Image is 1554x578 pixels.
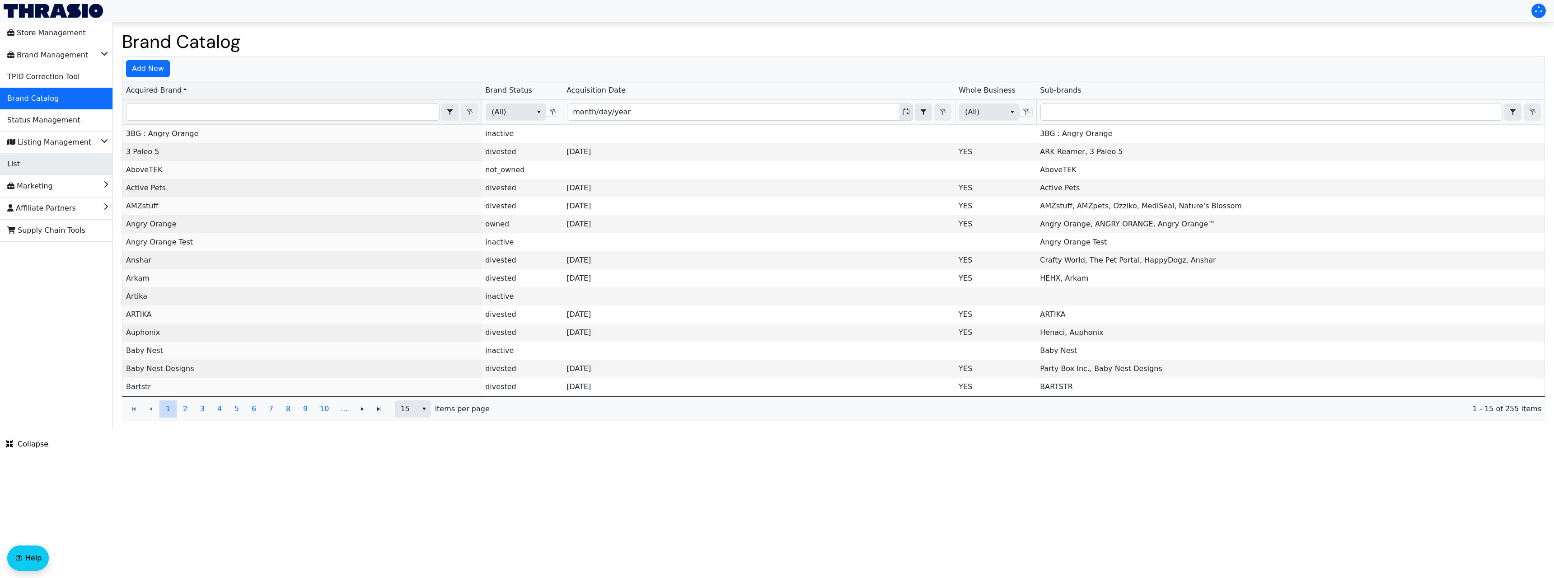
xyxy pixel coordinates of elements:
[7,545,49,571] button: Help floatingactionbutton
[417,401,431,417] button: select
[126,147,159,156] a: 3 Paleo 5
[194,400,211,418] button: Page 3
[7,91,59,106] span: Brand Catalog
[532,104,545,120] button: select
[7,113,80,127] span: Status Management
[955,215,1036,233] td: YES
[567,104,899,120] input: Filter
[335,400,353,418] button: ...
[1036,360,1545,378] td: Party Box Inc., Baby Nest Designs
[482,305,563,324] td: divested
[955,143,1036,161] td: YES
[965,107,998,117] span: (All)
[1036,269,1545,287] td: HEHX, Arkam
[482,378,563,396] td: divested
[1006,104,1019,120] button: select
[1036,233,1545,251] td: Angry Orange Test
[7,157,20,171] span: List
[354,400,371,418] button: Go to the next page
[482,215,563,233] td: owned
[955,197,1036,215] td: YES
[563,269,955,287] td: [DATE]
[442,104,458,120] button: select
[7,201,76,216] span: Affiliate Partners
[482,197,563,215] td: divested
[955,269,1036,287] td: YES
[234,404,239,414] span: 5
[1036,125,1545,143] td: 3BG : Angry Orange
[497,404,1541,414] span: 1 - 15 of 255 items
[126,364,194,373] a: Baby Nest Designs
[955,100,1036,125] th: Filter
[217,404,222,414] span: 4
[166,404,170,414] span: 1
[297,400,314,418] button: Page 9
[485,85,532,96] span: Brand Status
[1036,179,1545,197] td: Active Pets
[959,85,1016,96] span: Whole Business
[7,26,86,40] span: Store Management
[1036,342,1545,360] td: Baby Nest
[1036,100,1545,125] th: Filter
[491,107,525,117] span: (All)
[126,310,152,319] a: ARTIKA
[482,233,563,251] td: inactive
[401,404,412,414] span: 15
[126,274,150,282] a: Arkam
[6,439,48,450] span: Collapse
[211,400,228,418] button: Page 4
[122,100,482,125] th: Filter
[563,378,955,396] td: [DATE]
[899,104,913,120] button: Toggle calendar
[482,143,563,161] td: divested
[955,251,1036,269] td: YES
[955,305,1036,324] td: YES
[126,85,182,96] span: Acquired Brand
[482,125,563,143] td: inactive
[1040,85,1081,96] span: Sub-brands
[126,238,193,246] a: Angry Orange Test
[126,183,166,192] a: Active Pets
[915,104,931,120] button: select
[262,400,280,418] button: Page 7
[25,553,42,564] span: Help
[7,48,88,62] span: Brand Management
[7,223,85,238] span: Supply Chain Tools
[126,346,163,355] a: Baby Nest
[482,251,563,269] td: divested
[269,404,273,414] span: 7
[1504,103,1521,121] span: Choose Operator
[122,396,1545,421] div: Page 1 of 17
[183,404,187,414] span: 2
[955,378,1036,396] td: YES
[482,179,563,197] td: divested
[482,342,563,360] td: inactive
[177,400,194,418] button: Page 2
[126,256,151,264] a: Anshar
[1036,143,1545,161] td: ARK Reamer, 3 Paleo 5
[7,179,53,193] span: Marketing
[482,269,563,287] td: divested
[482,324,563,342] td: divested
[563,100,955,125] th: Filter
[126,202,158,210] a: AMZstuff
[370,400,388,418] button: Go to the last page
[126,292,147,301] a: Artika
[563,324,955,342] td: [DATE]
[320,404,329,414] span: 10
[7,70,80,84] span: TPID Correction Tool
[395,400,431,418] span: Page size
[563,215,955,233] td: [DATE]
[1036,215,1545,233] td: Angry Orange, ANGRY ORANGE, Angry Orange™
[132,63,164,74] span: Add New
[245,400,262,418] button: Page 6
[1041,104,1502,120] input: Filter
[126,382,151,391] a: Bartstr
[314,400,335,418] button: Page 10
[563,360,955,378] td: [DATE]
[341,404,347,414] span: ...
[563,179,955,197] td: [DATE]
[159,400,177,418] button: Page 1
[1036,305,1545,324] td: ARTIKA
[126,129,198,138] a: 3BG : Angry Orange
